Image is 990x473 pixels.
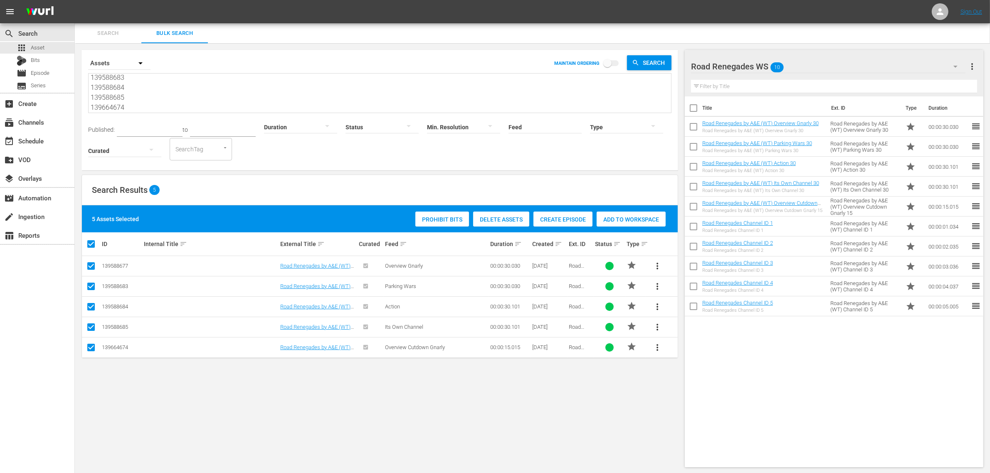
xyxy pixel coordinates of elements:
[17,56,27,66] div: Bits
[906,202,916,212] span: Promo
[532,324,566,330] div: [DATE]
[827,236,902,256] td: Road Renegades by A&E (WT) Channel ID 2
[906,261,916,271] span: Promo
[20,2,60,22] img: ans4CAIJ8jUAAAAAAAAAAAAAAAAAAAAAAAAgQb4GAAAAAAAAAAAAAAAAAAAAAAAAJMjXAAAAAAAAAAAAAAAAAAAAAAAAgAT5G...
[971,221,981,231] span: reorder
[971,161,981,171] span: reorder
[280,324,354,336] a: Road Renegades by A&E (WT) Its Own Channel 30
[533,216,593,223] span: Create Episode
[967,57,977,76] button: more_vert
[923,96,973,120] th: Duration
[971,261,981,271] span: reorder
[702,188,819,193] div: Road Renegades by A&E (WT) Its Own Channel 30
[385,324,423,330] span: Its Own Channel
[925,197,971,217] td: 00:00:15.015
[925,177,971,197] td: 00:00:30.101
[702,300,773,306] a: Road Renegades Channel ID 5
[569,263,593,300] span: Road Renegades by A&E (WT) Overview Gnarly 30
[827,276,902,296] td: Road Renegades by A&E (WT) Channel ID 4
[385,283,416,289] span: Parking Wars
[627,342,637,352] span: PROMO
[925,157,971,177] td: 00:00:30.101
[31,81,46,90] span: Series
[31,69,49,77] span: Episode
[569,283,593,320] span: Road Renegades by A&E (WT) Parking Wars 30
[647,256,667,276] button: more_vert
[702,260,773,266] a: Road Renegades Channel ID 3
[490,344,530,350] div: 00:00:15.015
[647,276,667,296] button: more_vert
[906,142,916,152] span: Promo
[554,61,600,66] p: MAINTAIN ORDERING
[92,215,139,223] div: 5 Assets Selected
[925,236,971,256] td: 00:00:02.035
[532,303,566,310] div: [DATE]
[827,296,902,316] td: Road Renegades by A&E (WT) Channel ID 5
[627,321,637,331] span: PROMO
[960,8,982,15] a: Sign Out
[17,68,27,78] span: Episode
[826,96,901,120] th: Ext. ID
[906,162,916,172] span: Promo
[702,220,773,226] a: Road Renegades Channel ID 1
[146,29,203,38] span: Bulk Search
[280,303,354,316] a: Road Renegades by A&E (WT) Action 30
[415,212,469,227] button: Prohibit Bits
[569,303,593,335] span: Road Renegades by A&E (WT) Action 30
[385,303,400,310] span: Action
[652,261,662,271] span: more_vert
[400,240,407,248] span: sort
[925,117,971,137] td: 00:00:30.030
[490,283,530,289] div: 00:00:30.030
[4,136,14,146] span: Schedule
[415,216,469,223] span: Prohibit Bits
[702,160,796,166] a: Road Renegades by A&E (WT) Action 30
[102,283,141,289] div: 139588683
[490,324,530,330] div: 00:00:30.101
[906,122,916,132] span: Promo
[490,239,530,249] div: Duration
[4,99,14,109] span: Create
[88,52,151,75] div: Assets
[532,239,566,249] div: Created
[639,55,672,70] span: Search
[702,308,773,313] div: Road Renegades Channel ID 5
[473,212,529,227] button: Delete Assets
[901,96,923,120] th: Type
[827,137,902,157] td: Road Renegades by A&E (WT) Parking Wars 30
[4,231,14,241] span: Reports
[597,216,666,223] span: Add to Workspace
[569,344,593,388] span: Road Renegades by A&E (WT) Overview Cutdown Gnarly 15
[827,177,902,197] td: Road Renegades by A&E (WT) Its Own Channel 30
[597,212,666,227] button: Add to Workspace
[102,241,141,247] div: ID
[906,241,916,251] span: Promo
[702,208,824,213] div: Road Renegades by A&E (WT) Overview Cutdown Gnarly 15
[144,239,278,249] div: Internal Title
[180,240,187,248] span: sort
[4,212,14,222] span: Ingestion
[88,126,115,133] span: Published:
[627,260,637,270] span: PROMO
[971,281,981,291] span: reorder
[31,44,44,52] span: Asset
[532,283,566,289] div: [DATE]
[702,96,826,120] th: Title
[91,75,671,113] textarea: 139588677 139588683 139588684 139588685 139664674
[532,263,566,269] div: [DATE]
[827,256,902,276] td: Road Renegades by A&E (WT) Channel ID 3
[569,324,593,367] span: Road Renegades by A&E (WT) Its Own Channel 30
[702,280,773,286] a: Road Renegades Channel ID 4
[221,144,229,152] button: Open
[149,187,160,193] span: 5
[925,217,971,236] td: 00:00:01.034
[906,222,916,232] span: Promo
[702,168,796,173] div: Road Renegades by A&E (WT) Action 30
[691,55,965,78] div: Road Renegades WS
[627,239,645,249] div: Type
[17,81,27,91] span: Series
[702,200,821,212] a: Road Renegades by A&E (WT) Overview Cutdown Gnarly 15
[514,240,522,248] span: sort
[652,281,662,291] span: more_vert
[925,276,971,296] td: 00:00:04.037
